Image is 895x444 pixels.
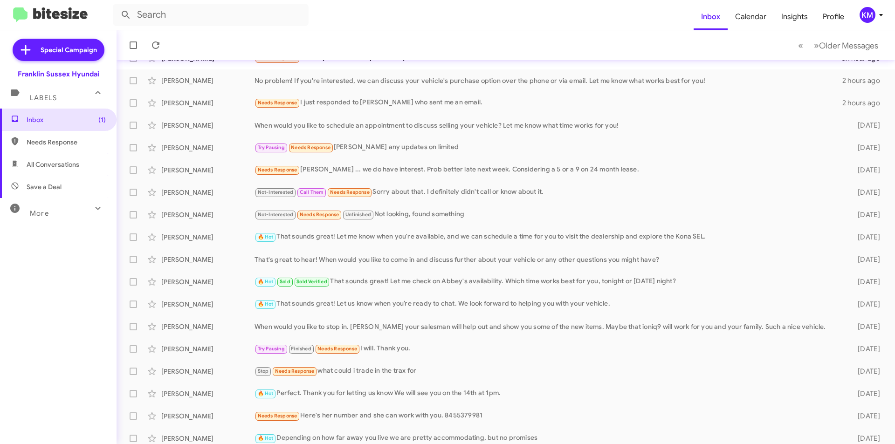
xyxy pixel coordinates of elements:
span: Needs Response [27,137,106,147]
span: 🔥 Hot [258,390,274,396]
div: That sounds great! Let me know when you're available, and we can schedule a time for you to visit... [255,232,843,242]
span: All Conversations [27,160,79,169]
div: [PERSON_NAME] [161,210,255,219]
div: [PERSON_NAME] ... we do have interest. Prob better late next week. Considering a 5 or a 9 on 24 m... [255,164,843,175]
span: Call Them [300,189,324,195]
div: [DATE] [843,367,888,376]
div: [PERSON_NAME] [161,434,255,443]
nav: Page navigation example [793,36,884,55]
span: Needs Response [275,368,315,374]
div: [DATE] [843,344,888,354]
div: [PERSON_NAME] [161,188,255,197]
span: Needs Response [258,100,297,106]
div: [PERSON_NAME] [161,389,255,398]
span: Special Campaign [41,45,97,55]
span: Save a Deal [27,182,62,191]
div: [PERSON_NAME] [161,232,255,242]
a: Profile [815,3,852,30]
span: Needs Response [291,144,330,150]
a: Inbox [694,3,728,30]
input: Search [113,4,309,26]
div: Franklin Sussex Hyundai [18,69,99,79]
span: More [30,209,49,218]
span: 🔥 Hot [258,234,274,240]
span: Sold Verified [296,279,327,285]
div: [PERSON_NAME] [161,367,255,376]
div: [PERSON_NAME] [161,411,255,421]
div: [PERSON_NAME] any updates on limited [255,142,843,153]
div: Sorry about that. I definitely didn't call or know about it. [255,187,843,198]
span: Stop [258,368,269,374]
div: That sounds great! Let me check on Abbey's availability. Which time works best for you, tonight o... [255,276,843,287]
div: [PERSON_NAME] [161,98,255,108]
span: Older Messages [819,41,878,51]
div: [DATE] [843,165,888,175]
div: [DATE] [843,121,888,130]
div: Not looking, found something [255,209,843,220]
a: Insights [774,3,815,30]
span: Inbox [27,115,106,124]
span: Needs Response [330,189,370,195]
div: [DATE] [843,255,888,264]
span: Finished [291,346,311,352]
a: Special Campaign [13,39,104,61]
div: [DATE] [843,232,888,242]
a: Calendar [728,3,774,30]
span: Sold [280,279,290,285]
div: When would you like to schedule an appointment to discuss selling your vehicle? Let me know what ... [255,121,843,130]
span: 🔥 Hot [258,435,274,441]
button: Previous [792,36,809,55]
span: Not-Interested [258,189,294,195]
div: [DATE] [843,322,888,331]
div: [PERSON_NAME] [161,121,255,130]
div: Here's her number and she can work with you. 8455379981 [255,410,843,421]
span: Not-Interested [258,212,294,218]
span: Try Pausing [258,144,285,150]
div: [DATE] [843,277,888,287]
div: [DATE] [843,188,888,197]
span: Needs Response [317,346,357,352]
div: [PERSON_NAME] [161,165,255,175]
span: « [798,40,803,51]
span: Labels [30,94,57,102]
div: [DATE] [843,143,888,152]
span: Needs Response [300,212,339,218]
div: [PERSON_NAME] [161,322,255,331]
div: [DATE] [843,434,888,443]
div: [PERSON_NAME] [161,143,255,152]
div: When would you like to stop in. [PERSON_NAME] your salesman will help out and show you some of th... [255,322,843,331]
div: Perfect. Thank you for letting us know We will see you on the 14th at 1pm. [255,388,843,399]
div: [DATE] [843,411,888,421]
span: (1) [98,115,106,124]
div: That's great to hear! When would you like to come in and discuss further about your vehicle or an... [255,255,843,264]
div: KM [860,7,875,23]
span: Try Pausing [258,346,285,352]
span: Needs Response [258,413,297,419]
div: [DATE] [843,210,888,219]
button: KM [852,7,885,23]
div: 2 hours ago [842,76,888,85]
div: [PERSON_NAME] [161,344,255,354]
div: [PERSON_NAME] [161,300,255,309]
div: [PERSON_NAME] [161,277,255,287]
span: 🔥 Hot [258,279,274,285]
button: Next [808,36,884,55]
span: Needs Response [258,167,297,173]
div: Depending on how far away you live we are pretty accommodating, but no promises [255,433,843,444]
div: No problem! If you're interested, we can discuss your vehicle's purchase option over the phone or... [255,76,842,85]
span: Unfinished [345,212,371,218]
div: [DATE] [843,389,888,398]
div: That sounds great! Let us know when you’re ready to chat. We look forward to helping you with you... [255,299,843,309]
span: 🔥 Hot [258,301,274,307]
div: what could i trade in the trax for [255,366,843,376]
div: [PERSON_NAME] [161,76,255,85]
div: [DATE] [843,300,888,309]
span: » [814,40,819,51]
div: 2 hours ago [842,98,888,108]
div: I just responded to [PERSON_NAME] who sent me an email. [255,97,842,108]
div: [PERSON_NAME] [161,255,255,264]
